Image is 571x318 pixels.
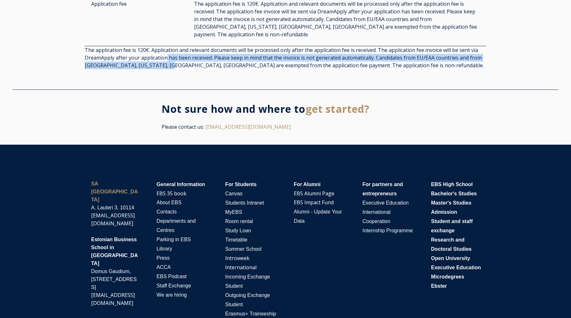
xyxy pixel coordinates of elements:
[156,245,172,252] a: Library
[91,269,137,290] span: Domus Gaudium, [STREET_ADDRESS]
[431,218,473,234] a: Student and staff exchange
[431,208,457,215] a: Admission
[431,181,473,188] a: EBS High School
[156,274,186,279] span: EBS Podcast
[156,200,181,205] span: About EBS
[431,237,472,252] span: Research and Doctoral Studies
[91,237,138,266] span: Estonian Business School in [GEOGRAPHIC_DATA]
[227,264,257,271] a: nternational
[431,255,470,262] a: Open University
[156,199,181,206] a: About EBS
[225,246,262,252] span: Summer School
[91,181,138,202] strong: SA [GEOGRAPHIC_DATA]
[225,182,257,187] span: For Students
[431,182,473,187] span: EBS High School
[156,190,186,197] a: EBS 35 book
[362,208,390,225] a: International Cooperation
[225,219,253,224] span: Room rental
[431,236,472,252] a: Research and Doctoral Studies
[225,293,270,307] span: Outgoing Exchange Student
[225,191,242,196] span: Canvas
[91,0,127,7] span: Application fee
[156,283,191,288] span: Staff Exchange
[225,256,249,261] span: I
[156,292,187,298] span: We are hiring
[225,310,276,317] a: Erasmus+ Traineeship
[431,191,477,196] span: Bachelor's Studies
[431,264,481,271] a: Executive Education
[362,227,413,234] a: Internship Programme
[225,208,242,215] a: MyEBS
[156,218,196,233] span: Departments and Centres
[306,102,370,116] span: get started?
[91,292,135,307] a: [EMAIL_ADDRESS][DOMAIN_NAME]
[362,209,390,224] span: International Cooperation
[162,103,409,115] h3: Not sure how and where to
[225,200,264,206] span: Students Intranet
[225,218,253,225] a: Room rental
[225,199,264,206] a: Students Intranet
[431,209,457,215] span: Admission
[431,199,472,206] a: Master's Studies
[91,212,135,227] a: [EMAIL_ADDRESS][DOMAIN_NAME]
[225,273,270,289] a: Incoming Exchange Student
[431,200,472,206] span: Master's Studies
[294,182,321,187] span: For Alumni
[156,264,170,271] a: ACCA
[431,274,464,279] span: Microdegrees
[225,311,276,316] span: Erasmus+ Traineeship
[431,273,464,280] a: Microdegrees
[156,236,191,243] a: Parking in EBS
[294,190,334,197] a: EBS Alumni Page
[225,190,242,197] a: Canvas
[431,265,481,270] span: Executive Education
[362,182,403,196] span: For partners and entrepreneurs
[225,236,248,243] a: Timetable
[431,283,447,289] span: Ebster
[156,237,191,242] span: Parking in EBS
[225,292,270,308] a: Outgoing Exchange Student
[225,228,251,233] span: Study Loan
[205,123,291,130] a: [EMAIL_ADDRESS][DOMAIN_NAME]
[362,199,408,206] a: Executive Education
[156,273,186,280] a: EBS Podcast
[156,282,191,289] a: Staff Exchange
[362,200,408,206] span: Executive Education
[225,209,242,215] span: MyEBS
[156,264,170,270] span: ACCA
[156,255,170,261] span: Press
[225,274,270,289] span: Incoming Exchange Student
[156,208,177,215] a: Contacts
[431,190,477,197] a: Bachelor's Studies
[162,123,409,131] p: Please contact us:
[362,228,413,233] span: Internship Programme
[225,237,248,242] span: Timetable
[156,246,172,251] span: Library
[156,254,170,261] a: Press
[225,245,262,252] a: Summer School
[156,291,187,298] a: We are hiring
[156,209,177,214] span: Contacts
[85,47,484,69] span: The application fee is 120€. Application and relevant documents will be processed only after the ...
[431,219,473,233] span: Student and staff exchange
[225,227,251,234] a: Study Loan
[227,255,249,262] a: ntroweek
[156,182,205,187] span: General Information
[431,282,447,289] a: Ebster
[194,0,477,38] span: The application fee is 120€. Application and relevant documents will be processed only after the ...
[294,208,342,224] a: Alumni - Update Your Data
[294,209,342,224] span: Alumni - Update Your Data
[156,217,196,234] a: Departments and Centres
[225,265,257,270] span: I
[91,205,134,210] span: A. Lauteri 3, 10114
[431,256,470,261] span: Open University
[294,199,334,206] a: EBS Impact Fund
